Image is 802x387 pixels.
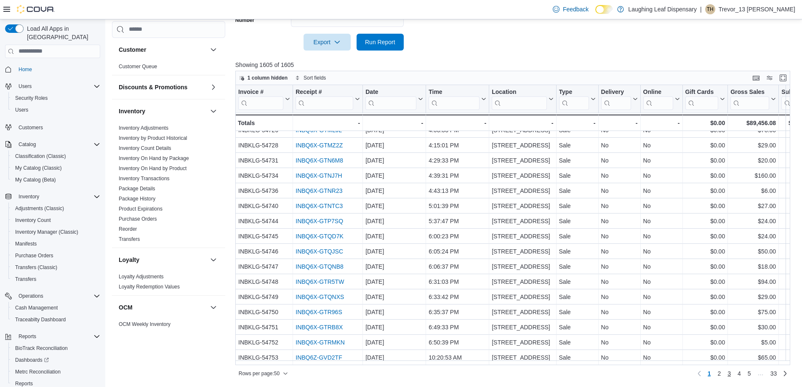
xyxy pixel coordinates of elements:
[239,370,280,377] span: Rows per page : 50
[365,38,395,46] span: Run Report
[15,165,62,171] span: My Catalog (Classic)
[119,165,187,172] span: Inventory On Hand by Product
[492,88,546,110] div: Location
[238,118,290,128] div: Totals
[12,355,52,365] a: Dashboards
[19,83,32,90] span: Users
[119,321,171,327] a: OCM Weekly Inventory
[780,368,790,379] a: Next page
[15,368,61,375] span: Metrc Reconciliation
[601,88,631,110] div: Delivery
[119,284,180,290] a: Loyalty Redemption Values
[643,88,673,110] div: Online
[12,303,61,313] a: Cash Management
[8,250,104,262] button: Purchase Orders
[595,5,613,14] input: Dark Mode
[15,122,100,132] span: Customers
[15,64,35,75] a: Home
[8,92,104,104] button: Security Roles
[492,201,553,211] div: [STREET_ADDRESS]
[8,354,104,366] a: Dashboards
[238,88,283,96] div: Invoice #
[12,355,100,365] span: Dashboards
[12,175,59,185] a: My Catalog (Beta)
[15,192,100,202] span: Inventory
[15,240,37,247] span: Manifests
[119,196,155,202] a: Package History
[238,140,290,150] div: INBKLG-54728
[601,171,637,181] div: No
[559,155,595,165] div: Sale
[8,150,104,162] button: Classification (Classic)
[119,125,168,131] span: Inventory Adjustments
[19,193,39,200] span: Inventory
[724,367,734,380] a: Page 3 of 33
[685,186,725,196] div: $0.00
[208,106,218,116] button: Inventory
[8,226,104,238] button: Inventory Manager (Classic)
[2,331,104,342] button: Reports
[15,123,46,133] a: Customers
[12,163,100,173] span: My Catalog (Classic)
[12,367,100,377] span: Metrc Reconciliation
[119,176,170,181] a: Inventory Transactions
[8,174,104,186] button: My Catalog (Beta)
[19,124,43,131] span: Customers
[12,251,100,261] span: Purchase Orders
[429,201,486,211] div: 5:01:39 PM
[15,291,47,301] button: Operations
[707,4,714,14] span: TH
[15,81,100,91] span: Users
[643,140,679,150] div: No
[365,155,423,165] div: [DATE]
[235,368,291,379] button: Rows per page:50
[12,163,65,173] a: My Catalog (Classic)
[492,118,553,128] div: -
[727,369,731,378] span: 3
[296,218,343,224] a: INBQ6X-GTP7SQ
[119,64,157,69] a: Customer Queue
[12,203,67,214] a: Adjustments (Classic)
[119,45,207,54] button: Customer
[748,369,751,378] span: 5
[643,201,679,211] div: No
[2,290,104,302] button: Operations
[12,262,100,272] span: Transfers (Classic)
[296,339,345,346] a: INBQ6X-GTRMKN
[559,140,595,150] div: Sale
[765,73,775,83] button: Display options
[296,324,343,331] a: INBQ6X-GTRB8X
[119,206,163,212] a: Product Expirations
[12,303,100,313] span: Cash Management
[119,256,139,264] h3: Loyalty
[8,203,104,214] button: Adjustments (Classic)
[12,343,100,353] span: BioTrack Reconciliation
[12,315,69,325] a: Traceabilty Dashboard
[730,186,776,196] div: $6.00
[12,239,100,249] span: Manifests
[601,88,637,110] button: Delivery
[296,309,342,315] a: INBQ6X-GTR96S
[8,314,104,326] button: Traceabilty Dashboard
[296,118,360,128] div: -
[643,118,679,128] div: -
[296,157,343,164] a: INBQ6X-GTN6M8
[685,155,725,165] div: $0.00
[15,176,56,183] span: My Catalog (Beta)
[643,88,673,96] div: Online
[292,73,329,83] button: Sort fields
[296,88,360,110] button: Receipt #
[15,276,36,283] span: Transfers
[730,171,776,181] div: $160.00
[235,61,796,69] p: Showing 1605 of 1605
[730,155,776,165] div: $20.00
[705,4,715,14] div: Trevor_13 Hatton
[208,82,218,92] button: Discounts & Promotions
[119,274,164,280] a: Loyalty Adjustments
[296,248,343,255] a: INBQ6X-GTQJSC
[12,151,100,161] span: Classification (Classic)
[730,88,776,110] button: Gross Sales
[751,73,761,83] button: Keyboard shortcuts
[8,262,104,273] button: Transfers (Classic)
[119,236,140,242] a: Transfers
